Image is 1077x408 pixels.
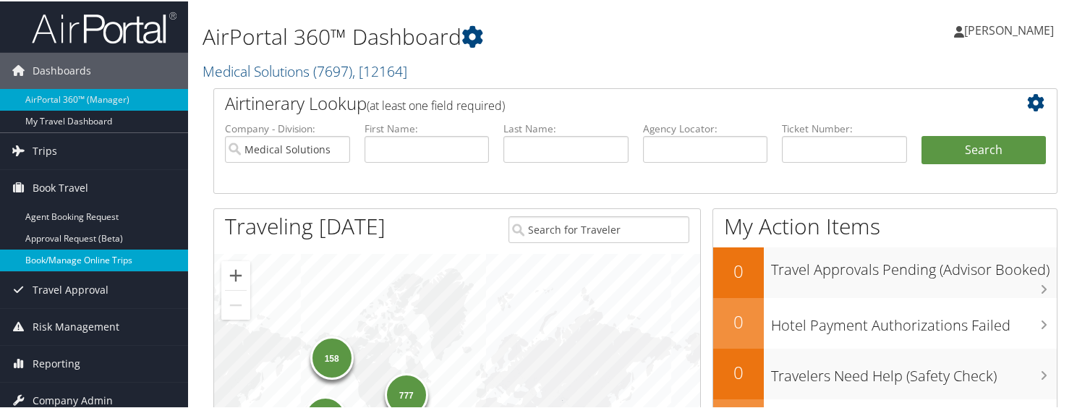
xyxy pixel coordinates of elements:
[503,120,629,135] label: Last Name:
[33,307,119,344] span: Risk Management
[713,210,1057,240] h1: My Action Items
[771,251,1057,279] h3: Travel Approvals Pending (Advisor Booked)
[713,258,764,282] h2: 0
[713,308,764,333] h2: 0
[33,344,80,381] span: Reporting
[32,9,176,43] img: airportal-logo.png
[225,90,976,114] h2: Airtinerary Lookup
[33,132,57,168] span: Trips
[225,210,386,240] h1: Traveling [DATE]
[954,7,1068,51] a: [PERSON_NAME]
[225,120,350,135] label: Company - Division:
[33,51,91,88] span: Dashboards
[203,20,780,51] h1: AirPortal 360™ Dashboard
[508,215,689,242] input: Search for Traveler
[771,307,1057,334] h3: Hotel Payment Authorizations Failed
[771,357,1057,385] h3: Travelers Need Help (Safety Check)
[221,289,250,318] button: Zoom out
[221,260,250,289] button: Zoom in
[643,120,768,135] label: Agency Locator:
[313,60,352,80] span: ( 7697 )
[713,297,1057,347] a: 0Hotel Payment Authorizations Failed
[964,21,1054,37] span: [PERSON_NAME]
[713,246,1057,297] a: 0Travel Approvals Pending (Advisor Booked)
[367,96,505,112] span: (at least one field required)
[713,347,1057,398] a: 0Travelers Need Help (Safety Check)
[310,335,354,378] div: 158
[713,359,764,383] h2: 0
[33,271,108,307] span: Travel Approval
[352,60,407,80] span: , [ 12164 ]
[782,120,907,135] label: Ticket Number:
[921,135,1047,163] button: Search
[365,120,490,135] label: First Name:
[33,169,88,205] span: Book Travel
[203,60,407,80] a: Medical Solutions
